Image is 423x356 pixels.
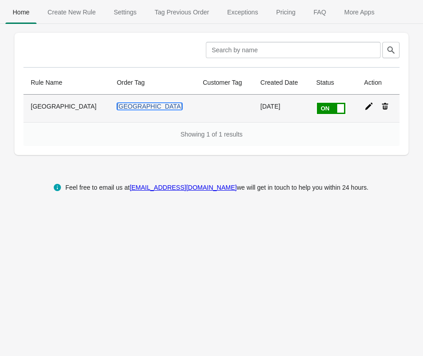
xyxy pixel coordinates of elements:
div: Feel free to email us at we will get in touch to help you within 24 hours. [65,182,369,193]
button: Create_New_Rule [38,0,105,24]
span: Settings [107,4,144,20]
div: Showing 1 of 1 results [23,122,400,146]
input: Search by name [206,42,381,58]
span: FAQ [306,4,333,20]
span: Home [5,4,37,20]
span: Tag Previous Order [148,4,217,20]
th: Customer Tag [195,71,253,95]
th: Rule Name [23,71,110,95]
a: [GEOGRAPHIC_DATA] [117,103,183,110]
th: [GEOGRAPHIC_DATA] [23,95,110,122]
th: Order Tag [110,71,196,95]
th: Created Date [253,71,309,95]
a: [EMAIL_ADDRESS][DOMAIN_NAME] [130,184,237,191]
th: Action [357,71,400,95]
button: Settings [105,0,146,24]
span: Exceptions [220,4,265,20]
span: Create New Rule [40,4,103,20]
td: [DATE] [253,95,309,122]
button: Home [4,0,38,24]
th: Status [309,71,357,95]
span: Pricing [269,4,303,20]
span: More Apps [337,4,381,20]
